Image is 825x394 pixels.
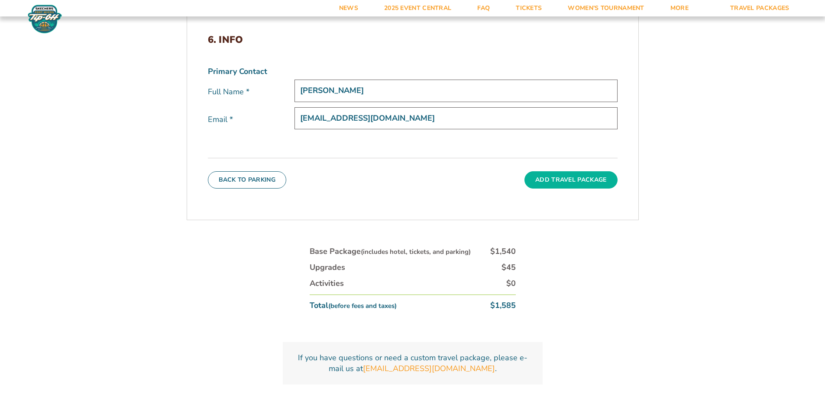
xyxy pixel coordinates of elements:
div: $1,585 [490,300,516,311]
small: (includes hotel, tickets, and parking) [361,247,471,256]
small: (before fees and taxes) [328,301,397,310]
div: $45 [501,262,516,273]
button: Back To Parking [208,171,287,189]
p: If you have questions or need a custom travel package, please e-mail us at . [293,352,532,374]
button: Add Travel Package [524,171,617,189]
div: Activities [310,278,344,289]
strong: Primary Contact [208,66,267,77]
div: Base Package [310,246,471,257]
div: Total [310,300,397,311]
h2: 6. Info [208,34,618,45]
img: Fort Myers Tip-Off [26,4,64,34]
div: $0 [506,278,516,289]
label: Full Name * [208,86,294,97]
label: Email * [208,114,294,125]
div: Upgrades [310,262,345,273]
a: [EMAIL_ADDRESS][DOMAIN_NAME] [363,363,495,374]
div: $1,540 [490,246,516,257]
